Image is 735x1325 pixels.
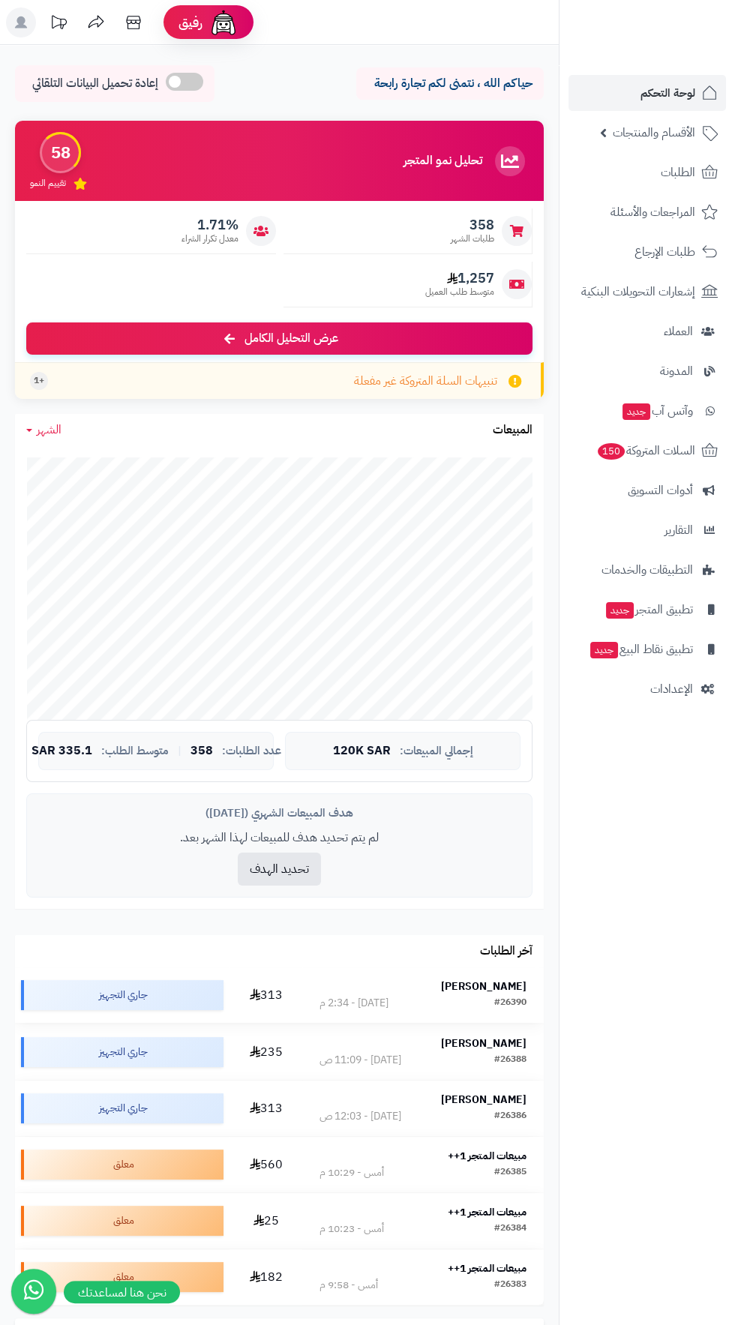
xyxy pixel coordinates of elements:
span: | [178,745,181,757]
a: السلات المتروكة150 [568,433,726,469]
a: المدونة [568,353,726,389]
a: تطبيق نقاط البيعجديد [568,631,726,667]
span: الإعدادات [650,679,693,700]
div: أمس - 10:29 م [319,1165,384,1180]
div: أمس - 10:23 م [319,1222,384,1237]
div: جاري التجهيز [21,980,223,1010]
a: التقارير [568,512,726,548]
span: تنبيهات السلة المتروكة غير مفعلة [354,373,497,390]
div: هدف المبيعات الشهري ([DATE]) [38,805,520,821]
td: 313 [229,1081,302,1136]
span: لوحة التحكم [640,82,695,103]
h3: المبيعات [493,424,532,437]
div: #26384 [494,1222,526,1237]
span: متوسط طلب العميل [425,286,494,298]
span: التطبيقات والخدمات [601,559,693,580]
span: 358 [190,745,213,758]
div: [DATE] - 2:34 م [319,996,388,1011]
span: الأقسام والمنتجات [613,122,695,143]
a: الشهر [26,421,61,439]
div: معلق [21,1206,223,1236]
span: طلبات الشهر [451,232,494,245]
span: أدوات التسويق [628,480,693,501]
a: الإعدادات [568,671,726,707]
span: طلبات الإرجاع [634,241,695,262]
strong: مبيعات المتجر 1++ [448,1204,526,1220]
div: #26383 [494,1278,526,1293]
div: #26390 [494,996,526,1011]
a: عرض التحليل الكامل [26,322,532,355]
a: تطبيق المتجرجديد [568,592,726,628]
td: 25 [229,1193,302,1249]
span: وآتس آب [621,400,693,421]
div: #26386 [494,1109,526,1124]
strong: [PERSON_NAME] [441,1092,526,1108]
span: المدونة [660,361,693,382]
span: متوسط الطلب: [101,745,169,757]
span: التقارير [664,520,693,541]
a: لوحة التحكم [568,75,726,111]
h3: تحليل نمو المتجر [403,154,482,168]
span: عرض التحليل الكامل [244,330,338,347]
span: 150 [598,443,625,460]
span: السلات المتروكة [596,440,695,461]
span: المراجعات والأسئلة [610,202,695,223]
span: 120K SAR [333,745,391,758]
img: ai-face.png [208,7,238,37]
div: جاري التجهيز [21,1037,223,1067]
div: معلق [21,1262,223,1292]
td: 235 [229,1024,302,1080]
span: العملاء [664,321,693,342]
span: معدل تكرار الشراء [181,232,238,245]
span: جديد [606,602,634,619]
strong: [PERSON_NAME] [441,1036,526,1051]
a: المراجعات والأسئلة [568,194,726,230]
td: 313 [229,967,302,1023]
h3: آخر الطلبات [480,945,532,958]
span: إشعارات التحويلات البنكية [581,281,695,302]
div: [DATE] - 11:09 ص [319,1053,401,1068]
strong: [PERSON_NAME] [441,979,526,994]
div: أمس - 9:58 م [319,1278,378,1293]
p: لم يتم تحديد هدف للمبيعات لهذا الشهر بعد. [38,829,520,847]
td: 560 [229,1137,302,1192]
a: وآتس آبجديد [568,393,726,429]
span: جديد [622,403,650,420]
a: التطبيقات والخدمات [568,552,726,588]
div: معلق [21,1150,223,1180]
span: عدد الطلبات: [222,745,281,757]
a: أدوات التسويق [568,472,726,508]
p: حياكم الله ، نتمنى لكم تجارة رابحة [367,75,532,92]
strong: مبيعات المتجر 1++ [448,1261,526,1276]
div: [DATE] - 12:03 ص [319,1109,401,1124]
div: #26385 [494,1165,526,1180]
strong: مبيعات المتجر 1++ [448,1148,526,1164]
span: تطبيق المتجر [604,599,693,620]
a: إشعارات التحويلات البنكية [568,274,726,310]
span: إعادة تحميل البيانات التلقائي [32,75,158,92]
span: 1,257 [425,270,494,286]
span: 335.1 SAR [31,745,92,758]
span: الشهر [37,421,61,439]
td: 182 [229,1249,302,1305]
button: تحديد الهدف [238,853,321,886]
span: 1.71% [181,217,238,233]
span: إجمالي المبيعات: [400,745,473,757]
span: الطلبات [661,162,695,183]
div: جاري التجهيز [21,1093,223,1123]
a: تحديثات المنصة [40,7,77,41]
span: +1 [34,374,44,387]
a: العملاء [568,313,726,349]
span: 358 [451,217,494,233]
span: رفيق [178,13,202,31]
span: تطبيق نقاط البيع [589,639,693,660]
a: طلبات الإرجاع [568,234,726,270]
a: الطلبات [568,154,726,190]
div: #26388 [494,1053,526,1068]
span: جديد [590,642,618,658]
span: تقييم النمو [30,177,66,190]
